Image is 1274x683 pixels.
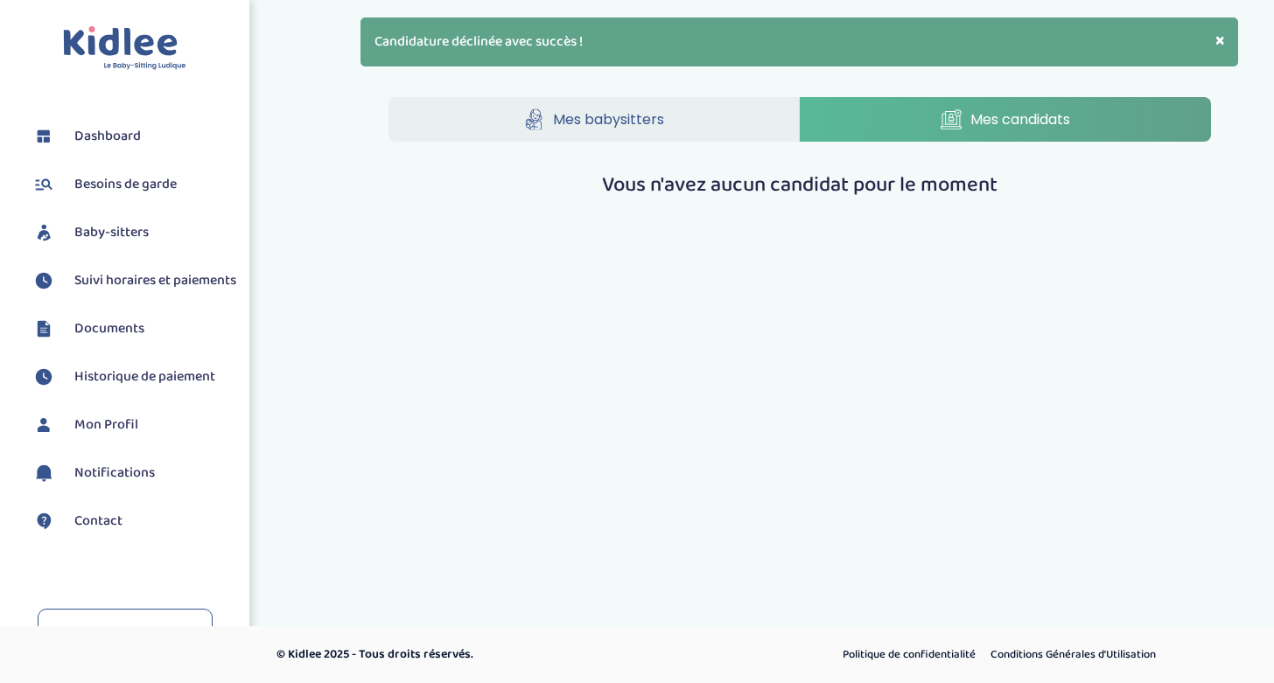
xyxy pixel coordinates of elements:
[31,508,236,534] a: Contact
[74,463,155,484] span: Notifications
[31,123,236,150] a: Dashboard
[388,170,1211,201] p: Vous n'avez aucun candidat pour le moment
[31,220,236,246] a: Baby-sitters
[31,364,236,390] a: Historique de paiement
[31,268,236,294] a: Suivi horaires et paiements
[1215,31,1224,50] button: ×
[984,644,1162,666] a: Conditions Générales d’Utilisation
[74,366,215,387] span: Historique de paiement
[31,316,236,342] a: Documents
[836,644,982,666] a: Politique de confidentialité
[360,17,1239,66] div: Candidature déclinée avec succès !
[31,364,57,390] img: suivihoraire.svg
[31,171,57,198] img: besoin.svg
[800,97,1211,142] a: Mes candidats
[31,508,57,534] img: contact.svg
[31,220,57,246] img: babysitters.svg
[74,222,149,243] span: Baby-sitters
[31,460,236,486] a: Notifications
[970,108,1070,130] span: Mes candidats
[553,108,664,130] span: Mes babysitters
[388,97,800,142] a: Mes babysitters
[31,412,236,438] a: Mon Profil
[74,415,138,436] span: Mon Profil
[74,511,122,532] span: Contact
[74,270,236,291] span: Suivi horaires et paiements
[276,645,711,664] p: © Kidlee 2025 - Tous droits réservés.
[74,318,144,339] span: Documents
[31,268,57,294] img: suivihoraire.svg
[74,174,177,195] span: Besoins de garde
[31,171,236,198] a: Besoins de garde
[31,123,57,150] img: dashboard.svg
[31,460,57,486] img: notification.svg
[74,126,141,147] span: Dashboard
[38,609,213,655] a: Se déconnecter
[63,26,186,71] img: logo.svg
[31,412,57,438] img: profil.svg
[31,316,57,342] img: documents.svg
